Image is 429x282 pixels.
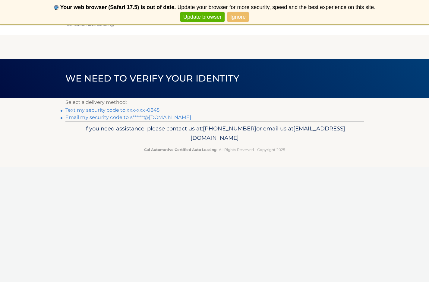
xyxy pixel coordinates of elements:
span: [PHONE_NUMBER] [203,125,256,132]
a: Text my security code to xxx-xxx-0845 [65,107,160,113]
strong: Cal Automotive Certified Auto Leasing [144,147,216,152]
p: Select a delivery method: [65,98,364,107]
b: Your web browser (Safari 17.5) is out of date. [60,4,176,10]
a: Update browser [180,12,225,22]
a: Ignore [227,12,249,22]
span: Update your browser for more security, speed and the best experience on this site. [177,4,375,10]
span: We need to verify your identity [65,73,239,84]
p: If you need assistance, please contact us at: or email us at [69,124,360,143]
a: Email my security code to s******@[DOMAIN_NAME] [65,114,191,120]
p: - All Rights Reserved - Copyright 2025 [69,146,360,153]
